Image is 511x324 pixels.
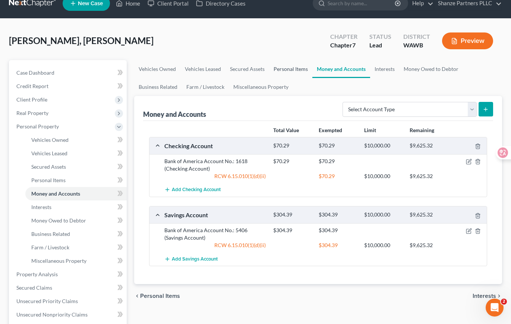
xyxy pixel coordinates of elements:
[31,244,69,250] span: Farm / Livestock
[473,293,496,299] span: Interests
[410,127,434,133] strong: Remaining
[16,110,48,116] span: Real Property
[31,177,66,183] span: Personal Items
[161,242,269,249] div: RCW 6.15.010(1)(d)(ii)
[16,298,78,304] span: Unsecured Priority Claims
[164,252,218,266] button: Add Savings Account
[473,293,502,299] button: Interests chevron_right
[10,281,127,295] a: Secured Claims
[315,227,360,234] div: $304.39
[10,308,127,321] a: Unsecured Nonpriority Claims
[25,147,127,160] a: Vehicles Leased
[315,158,360,165] div: $70.29
[161,211,269,219] div: Savings Account
[273,127,299,133] strong: Total Value
[25,133,127,147] a: Vehicles Owned
[134,293,140,299] i: chevron_left
[330,41,357,50] div: Chapter
[25,241,127,254] a: Farm / Livestock
[16,311,88,318] span: Unsecured Nonpriority Claims
[161,227,269,242] div: Bank of America Account No.: 5406 (Savings Account)
[315,172,360,180] div: $70.29
[134,78,182,96] a: Business Related
[16,96,47,103] span: Client Profile
[10,66,127,80] a: Case Dashboard
[16,69,54,76] span: Case Dashboard
[16,123,59,130] span: Personal Property
[229,78,293,96] a: Miscellaneous Property
[161,158,269,172] div: Bank of America Account No.: 1618 (Checking Account)
[9,35,154,46] span: [PERSON_NAME], [PERSON_NAME]
[406,242,451,249] div: $9,625.32
[143,110,206,119] div: Money and Accounts
[31,137,69,143] span: Vehicles Owned
[360,172,406,180] div: $10,000.00
[360,142,406,149] div: $10,000.00
[25,227,127,241] a: Business Related
[269,60,312,78] a: Personal Items
[25,254,127,268] a: Miscellaneous Property
[31,190,80,197] span: Money and Accounts
[25,160,127,174] a: Secured Assets
[161,142,269,150] div: Checking Account
[10,295,127,308] a: Unsecured Priority Claims
[370,60,399,78] a: Interests
[10,268,127,281] a: Property Analysis
[360,242,406,249] div: $10,000.00
[10,80,127,93] a: Credit Report
[16,284,52,291] span: Secured Claims
[403,41,430,50] div: WAWB
[25,187,127,200] a: Money and Accounts
[315,242,360,249] div: $304.39
[31,150,67,156] span: Vehicles Leased
[360,211,406,218] div: $10,000.00
[269,142,315,149] div: $70.29
[225,60,269,78] a: Secured Assets
[31,258,86,264] span: Miscellaneous Property
[31,231,70,237] span: Business Related
[25,214,127,227] a: Money Owed to Debtor
[172,256,218,262] span: Add Savings Account
[25,200,127,214] a: Interests
[16,83,48,89] span: Credit Report
[369,32,391,41] div: Status
[182,78,229,96] a: Farm / Livestock
[172,187,221,193] span: Add Checking Account
[501,299,507,305] span: 2
[319,127,342,133] strong: Exempted
[312,60,370,78] a: Money and Accounts
[25,174,127,187] a: Personal Items
[442,32,493,49] button: Preview
[180,60,225,78] a: Vehicles Leased
[31,204,51,210] span: Interests
[134,60,180,78] a: Vehicles Owned
[406,211,451,218] div: $9,625.32
[399,60,463,78] a: Money Owed to Debtor
[164,183,221,197] button: Add Checking Account
[161,172,269,180] div: RCW 6.15.010(1)(d)(ii)
[315,211,360,218] div: $304.39
[269,211,315,218] div: $304.39
[16,271,58,277] span: Property Analysis
[496,293,502,299] i: chevron_right
[352,41,356,49] span: 7
[369,41,391,50] div: Lead
[403,32,430,41] div: District
[486,299,504,317] iframe: Intercom live chat
[269,227,315,234] div: $304.39
[330,32,357,41] div: Chapter
[78,1,103,6] span: New Case
[140,293,180,299] span: Personal Items
[364,127,376,133] strong: Limit
[406,142,451,149] div: $9,625.32
[134,293,180,299] button: chevron_left Personal Items
[315,142,360,149] div: $70.29
[269,158,315,165] div: $70.29
[406,172,451,180] div: $9,625.32
[31,163,66,170] span: Secured Assets
[31,217,86,224] span: Money Owed to Debtor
